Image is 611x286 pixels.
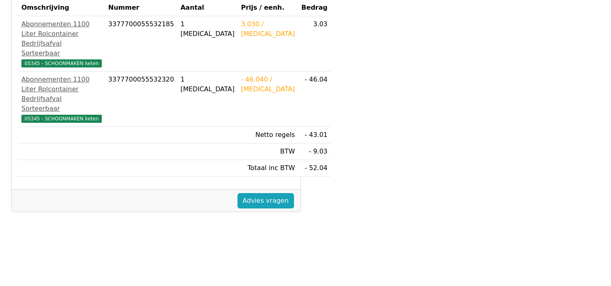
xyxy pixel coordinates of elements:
td: - 43.01 [298,127,331,143]
td: - 52.04 [298,160,331,177]
div: 3.030 / [MEDICAL_DATA] [241,19,295,39]
td: BTW [238,143,298,160]
span: 05345 - SCHOONMAKEN keten [21,59,102,67]
span: 05345 - SCHOONMAKEN keten [21,115,102,123]
td: Netto regels [238,127,298,143]
a: Abonnementen 1100 Liter Rolcontainer Bedrijfsafval Sorteerbaar05345 - SCHOONMAKEN keten [21,75,102,123]
div: Abonnementen 1100 Liter Rolcontainer Bedrijfsafval Sorteerbaar [21,75,102,114]
a: Advies vragen [237,193,294,208]
td: - 46.04 [298,71,331,127]
td: - 9.03 [298,143,331,160]
div: Abonnementen 1100 Liter Rolcontainer Bedrijfsafval Sorteerbaar [21,19,102,58]
div: 1 [MEDICAL_DATA] [181,75,235,94]
td: 3.03 [298,16,331,71]
div: - 46.040 / [MEDICAL_DATA] [241,75,295,94]
div: 1 [MEDICAL_DATA] [181,19,235,39]
a: Abonnementen 1100 Liter Rolcontainer Bedrijfsafval Sorteerbaar05345 - SCHOONMAKEN keten [21,19,102,68]
td: Totaal inc BTW [238,160,298,177]
td: 3377700055532185 [105,16,177,71]
td: 3377700055532320 [105,71,177,127]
